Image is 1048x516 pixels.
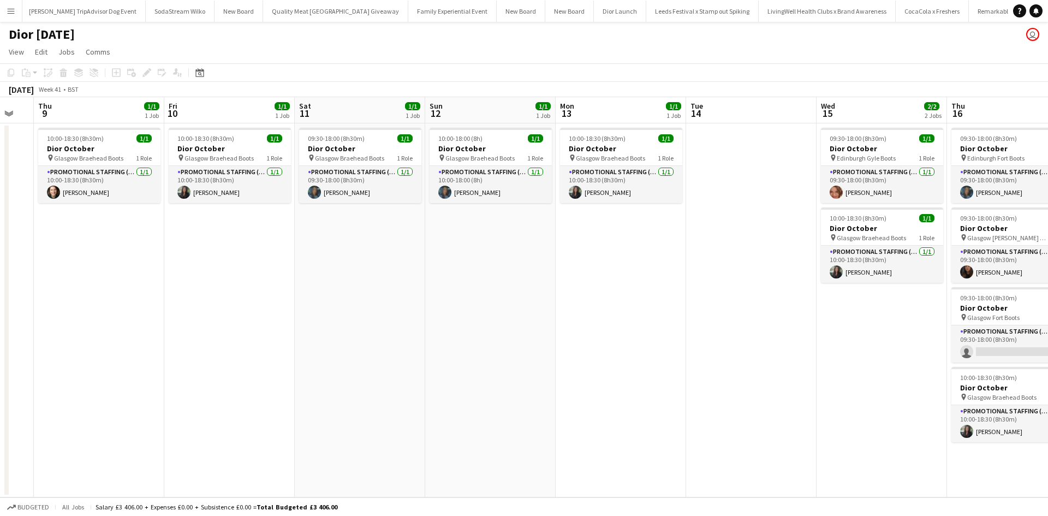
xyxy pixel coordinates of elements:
h1: Dior [DATE] [9,26,75,43]
button: LivingWell Health Clubs x Brand Awareness [759,1,896,22]
button: New Board [215,1,263,22]
button: New Board [545,1,594,22]
button: Leeds Festival x Stamp out Spiking [646,1,759,22]
span: Comms [86,47,110,57]
span: Jobs [58,47,75,57]
span: Total Budgeted £3 406.00 [257,503,337,511]
button: SodaStream Wilko [146,1,215,22]
span: Edit [35,47,47,57]
button: Quality Meat [GEOGRAPHIC_DATA] Giveaway [263,1,408,22]
button: CocaCola x Freshers [896,1,969,22]
span: All jobs [60,503,86,511]
div: [DATE] [9,84,34,95]
a: Edit [31,45,52,59]
a: Comms [81,45,115,59]
div: Salary £3 406.00 + Expenses £0.00 + Subsistence £0.00 = [96,503,337,511]
button: [PERSON_NAME] TripAdvisor Dog Event [20,1,146,22]
span: View [9,47,24,57]
div: BST [68,85,79,93]
button: Dior Launch [594,1,646,22]
a: View [4,45,28,59]
a: Jobs [54,45,79,59]
button: Budgeted [5,501,51,513]
span: Budgeted [17,503,49,511]
button: New Board [497,1,545,22]
button: Family Experiential Event [408,1,497,22]
app-user-avatar: Joanne Milne [1026,28,1039,41]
